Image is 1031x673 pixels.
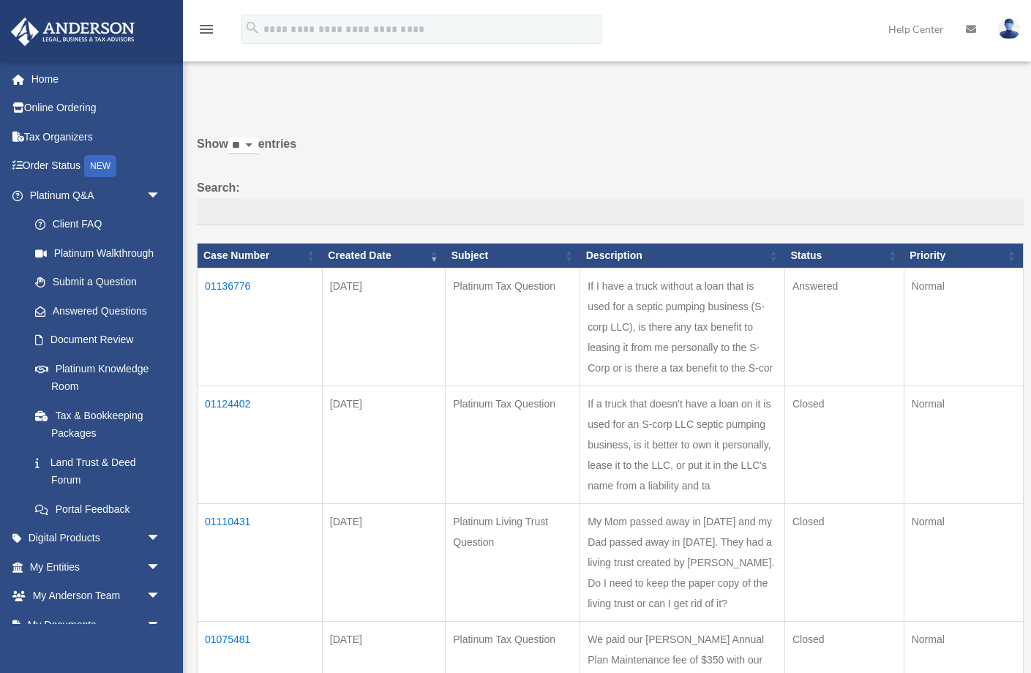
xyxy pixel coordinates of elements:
[146,610,176,640] span: arrow_drop_down
[580,268,785,386] td: If I have a truck without a loan that is used for a septic pumping business (S-corp LLC), is ther...
[10,181,176,210] a: Platinum Q&Aarrow_drop_down
[10,610,183,639] a: My Documentsarrow_drop_down
[10,582,183,611] a: My Anderson Teamarrow_drop_down
[446,244,580,268] th: Subject: activate to sort column ascending
[784,244,904,268] th: Status: activate to sort column ascending
[84,155,116,177] div: NEW
[904,268,1023,386] td: Normal
[322,386,445,504] td: [DATE]
[198,244,323,268] th: Case Number: activate to sort column ascending
[784,504,904,622] td: Closed
[197,198,1024,226] input: Search:
[904,504,1023,622] td: Normal
[446,386,580,504] td: Platinum Tax Question
[784,268,904,386] td: Answered
[10,94,183,123] a: Online Ordering
[198,504,323,622] td: 01110431
[146,524,176,554] span: arrow_drop_down
[146,181,176,211] span: arrow_drop_down
[20,401,176,448] a: Tax & Bookkeeping Packages
[322,244,445,268] th: Created Date: activate to sort column ascending
[446,504,580,622] td: Platinum Living Trust Question
[20,448,176,495] a: Land Trust & Deed Forum
[7,18,139,46] img: Anderson Advisors Platinum Portal
[784,386,904,504] td: Closed
[20,354,176,401] a: Platinum Knowledge Room
[228,138,258,154] select: Showentries
[197,134,1024,169] label: Show entries
[580,504,785,622] td: My Mom passed away in [DATE] and my Dad passed away in [DATE]. They had a living trust created by...
[197,178,1024,226] label: Search:
[20,210,176,239] a: Client FAQ
[10,524,183,553] a: Digital Productsarrow_drop_down
[446,268,580,386] td: Platinum Tax Question
[244,20,260,36] i: search
[146,582,176,612] span: arrow_drop_down
[20,268,176,297] a: Submit a Question
[998,18,1020,40] img: User Pic
[198,26,215,38] a: menu
[20,296,168,326] a: Answered Questions
[580,244,785,268] th: Description: activate to sort column ascending
[322,504,445,622] td: [DATE]
[10,122,183,151] a: Tax Organizers
[20,326,176,355] a: Document Review
[904,244,1023,268] th: Priority: activate to sort column ascending
[322,268,445,386] td: [DATE]
[20,495,176,524] a: Portal Feedback
[198,20,215,38] i: menu
[904,386,1023,504] td: Normal
[146,552,176,582] span: arrow_drop_down
[10,64,183,94] a: Home
[10,552,183,582] a: My Entitiesarrow_drop_down
[10,151,183,181] a: Order StatusNEW
[20,238,176,268] a: Platinum Walkthrough
[198,268,323,386] td: 01136776
[198,386,323,504] td: 01124402
[580,386,785,504] td: If a truck that doesn't have a loan on it is used for an S-corp LLC septic pumping business, is i...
